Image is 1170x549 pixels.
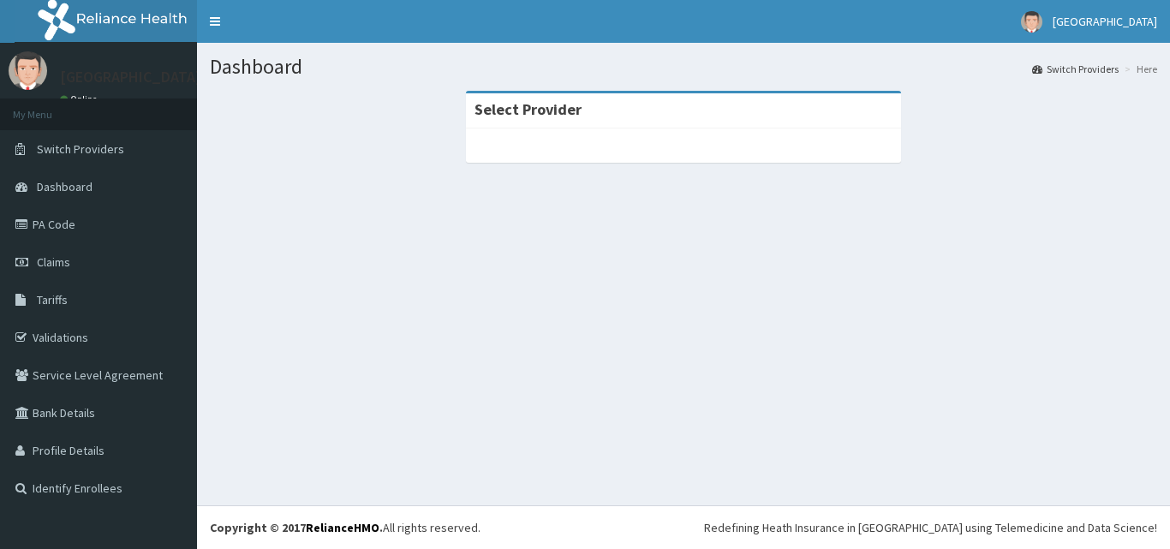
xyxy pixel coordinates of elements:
h1: Dashboard [210,56,1157,78]
a: RelianceHMO [306,520,379,535]
a: Online [60,93,101,105]
p: [GEOGRAPHIC_DATA] [60,69,201,85]
span: [GEOGRAPHIC_DATA] [1053,14,1157,29]
span: Switch Providers [37,141,124,157]
strong: Copyright © 2017 . [210,520,383,535]
li: Here [1120,62,1157,76]
img: User Image [9,51,47,90]
span: Dashboard [37,179,93,194]
img: User Image [1021,11,1042,33]
strong: Select Provider [475,99,582,119]
span: Claims [37,254,70,270]
footer: All rights reserved. [197,505,1170,549]
span: Tariffs [37,292,68,307]
a: Switch Providers [1032,62,1119,76]
div: Redefining Heath Insurance in [GEOGRAPHIC_DATA] using Telemedicine and Data Science! [704,519,1157,536]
